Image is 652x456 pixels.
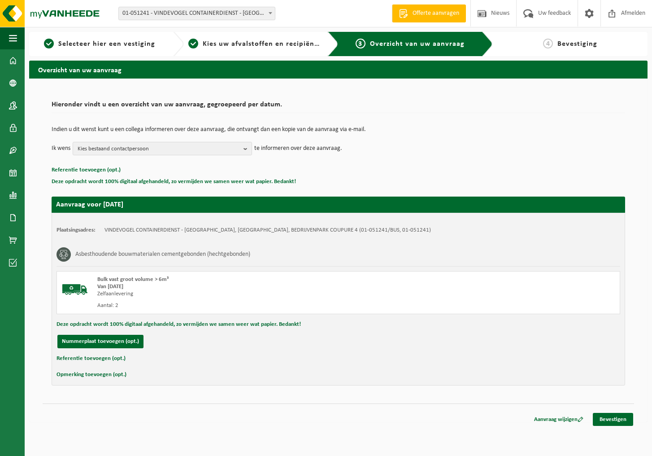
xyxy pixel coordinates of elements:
button: Kies bestaand contactpersoon [73,142,252,155]
span: 4 [543,39,553,48]
p: te informeren over deze aanvraag. [254,142,342,155]
p: Ik wens [52,142,70,155]
span: 3 [356,39,365,48]
span: Overzicht van uw aanvraag [370,40,465,48]
button: Deze opdracht wordt 100% digitaal afgehandeld, zo vermijden we samen weer wat papier. Bedankt! [57,319,301,330]
a: Bevestigen [593,413,633,426]
p: Indien u dit wenst kunt u een collega informeren over deze aanvraag, die ontvangt dan een kopie v... [52,127,625,133]
span: Bevestiging [557,40,597,48]
span: 01-051241 - VINDEVOGEL CONTAINERDIENST - OUDENAARDE - OUDENAARDE [119,7,275,20]
div: Aantal: 2 [97,302,374,309]
button: Referentie toevoegen (opt.) [52,164,121,176]
button: Deze opdracht wordt 100% digitaal afgehandeld, zo vermijden we samen weer wat papier. Bedankt! [52,176,296,188]
span: Selecteer hier een vestiging [58,40,155,48]
h2: Hieronder vindt u een overzicht van uw aanvraag, gegroepeerd per datum. [52,101,625,113]
a: 1Selecteer hier een vestiging [34,39,166,49]
a: Offerte aanvragen [392,4,466,22]
button: Referentie toevoegen (opt.) [57,353,126,364]
button: Nummerplaat toevoegen (opt.) [57,335,143,348]
span: 1 [44,39,54,48]
strong: Plaatsingsadres: [57,227,96,233]
span: Offerte aanvragen [410,9,461,18]
a: 2Kies uw afvalstoffen en recipiënten [188,39,321,49]
strong: Van [DATE] [97,284,123,289]
a: Aanvraag wijzigen [527,413,590,426]
span: 01-051241 - VINDEVOGEL CONTAINERDIENST - OUDENAARDE - OUDENAARDE [118,7,275,20]
td: VINDEVOGEL CONTAINERDIENST - [GEOGRAPHIC_DATA], [GEOGRAPHIC_DATA], BEDRIJVENPARK COUPURE 4 (01-05... [104,227,431,234]
button: Opmerking toevoegen (opt.) [57,369,126,381]
span: 2 [188,39,198,48]
span: Kies uw afvalstoffen en recipiënten [203,40,326,48]
h3: Asbesthoudende bouwmaterialen cementgebonden (hechtgebonden) [75,247,250,262]
div: Zelfaanlevering [97,290,374,298]
img: BL-SO-LV.png [61,276,88,303]
h2: Overzicht van uw aanvraag [29,61,648,78]
span: Bulk vast groot volume > 6m³ [97,276,169,282]
span: Kies bestaand contactpersoon [78,142,240,156]
strong: Aanvraag voor [DATE] [56,201,123,208]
